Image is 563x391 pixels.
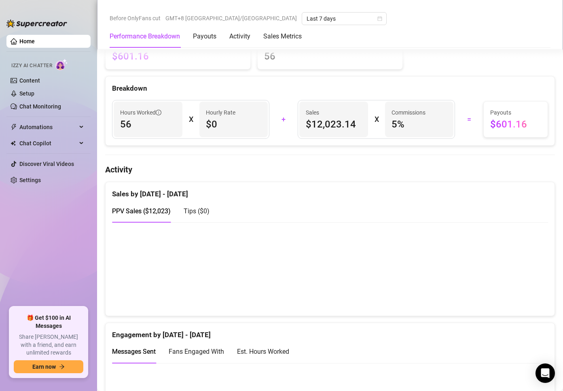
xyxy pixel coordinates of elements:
[112,83,548,94] div: Breakdown
[206,118,262,131] span: $0
[377,16,382,21] span: calendar
[169,348,224,355] span: Fans Engaged With
[19,103,61,110] a: Chat Monitoring
[263,32,302,41] div: Sales Metrics
[189,113,193,126] div: X
[112,348,156,355] span: Messages Sent
[264,50,396,63] span: 56
[110,32,180,41] div: Performance Breakdown
[11,140,16,146] img: Chat Copilot
[11,62,52,70] span: Izzy AI Chatter
[184,207,210,215] span: Tips ( $0 )
[120,118,176,131] span: 56
[14,360,83,373] button: Earn nowarrow-right
[19,137,77,150] span: Chat Copilot
[105,164,555,175] h4: Activity
[14,314,83,330] span: 🎁 Get $100 in AI Messages
[6,19,67,28] img: logo-BBDzfeDw.svg
[206,108,235,117] article: Hourly Rate
[237,346,289,357] div: Est. Hours Worked
[120,108,161,117] span: Hours Worked
[306,108,362,117] span: Sales
[229,32,250,41] div: Activity
[490,108,541,117] span: Payouts
[19,121,77,134] span: Automations
[55,59,68,70] img: AI Chatter
[392,108,425,117] article: Commissions
[14,333,83,357] span: Share [PERSON_NAME] with a friend, and earn unlimited rewards
[156,110,161,115] span: info-circle
[19,38,35,45] a: Home
[392,118,447,131] span: 5 %
[460,113,478,126] div: =
[19,90,34,97] a: Setup
[11,124,17,130] span: thunderbolt
[490,118,541,131] span: $601.16
[112,50,244,63] span: $601.16
[112,323,548,340] div: Engagement by [DATE] - [DATE]
[375,113,379,126] div: X
[306,118,362,131] span: $12,023.14
[307,13,382,25] span: Last 7 days
[19,177,41,183] a: Settings
[112,207,171,215] span: PPV Sales ( $12,023 )
[110,12,161,24] span: Before OnlyFans cut
[112,182,548,200] div: Sales by [DATE] - [DATE]
[19,77,40,84] a: Content
[32,363,56,370] span: Earn now
[59,364,65,370] span: arrow-right
[193,32,216,41] div: Payouts
[19,161,74,167] a: Discover Viral Videos
[274,113,293,126] div: +
[165,12,297,24] span: GMT+8 [GEOGRAPHIC_DATA]/[GEOGRAPHIC_DATA]
[535,363,555,383] div: Open Intercom Messenger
